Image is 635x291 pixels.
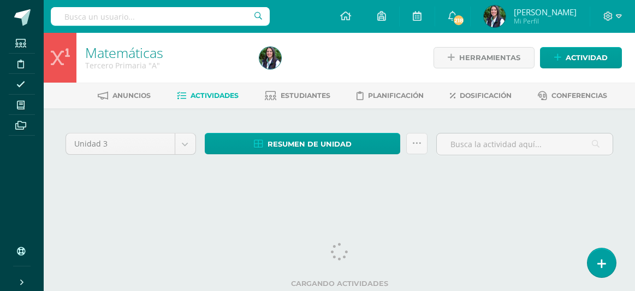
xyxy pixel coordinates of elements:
span: Actividad [566,48,608,68]
a: Anuncios [98,87,151,104]
a: Matemáticas [85,43,163,62]
a: Estudiantes [265,87,330,104]
a: Dosificación [450,87,512,104]
h1: Matemáticas [85,45,246,60]
a: Conferencias [538,87,607,104]
span: Actividades [191,91,239,100]
img: 2c0c839dd314da7cbe4dae4a4a75361c.png [259,47,281,69]
span: Herramientas [459,48,520,68]
span: Mi Perfil [514,16,577,26]
span: Estudiantes [281,91,330,100]
span: Resumen de unidad [268,134,352,154]
a: Actividades [177,87,239,104]
a: Resumen de unidad [205,133,401,154]
a: Planificación [357,87,424,104]
span: Planificación [368,91,424,100]
a: Actividad [540,47,622,68]
input: Busca un usuario... [51,7,270,26]
label: Cargando actividades [66,280,613,288]
span: 218 [453,14,465,26]
span: Unidad 3 [74,133,167,154]
img: 2c0c839dd314da7cbe4dae4a4a75361c.png [484,5,506,27]
input: Busca la actividad aquí... [437,133,613,155]
span: Conferencias [551,91,607,100]
span: [PERSON_NAME] [514,7,577,18]
a: Herramientas [434,47,535,68]
div: Tercero Primaria 'A' [85,60,246,71]
span: Anuncios [112,91,151,100]
a: Unidad 3 [66,133,195,154]
span: Dosificación [460,91,512,100]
